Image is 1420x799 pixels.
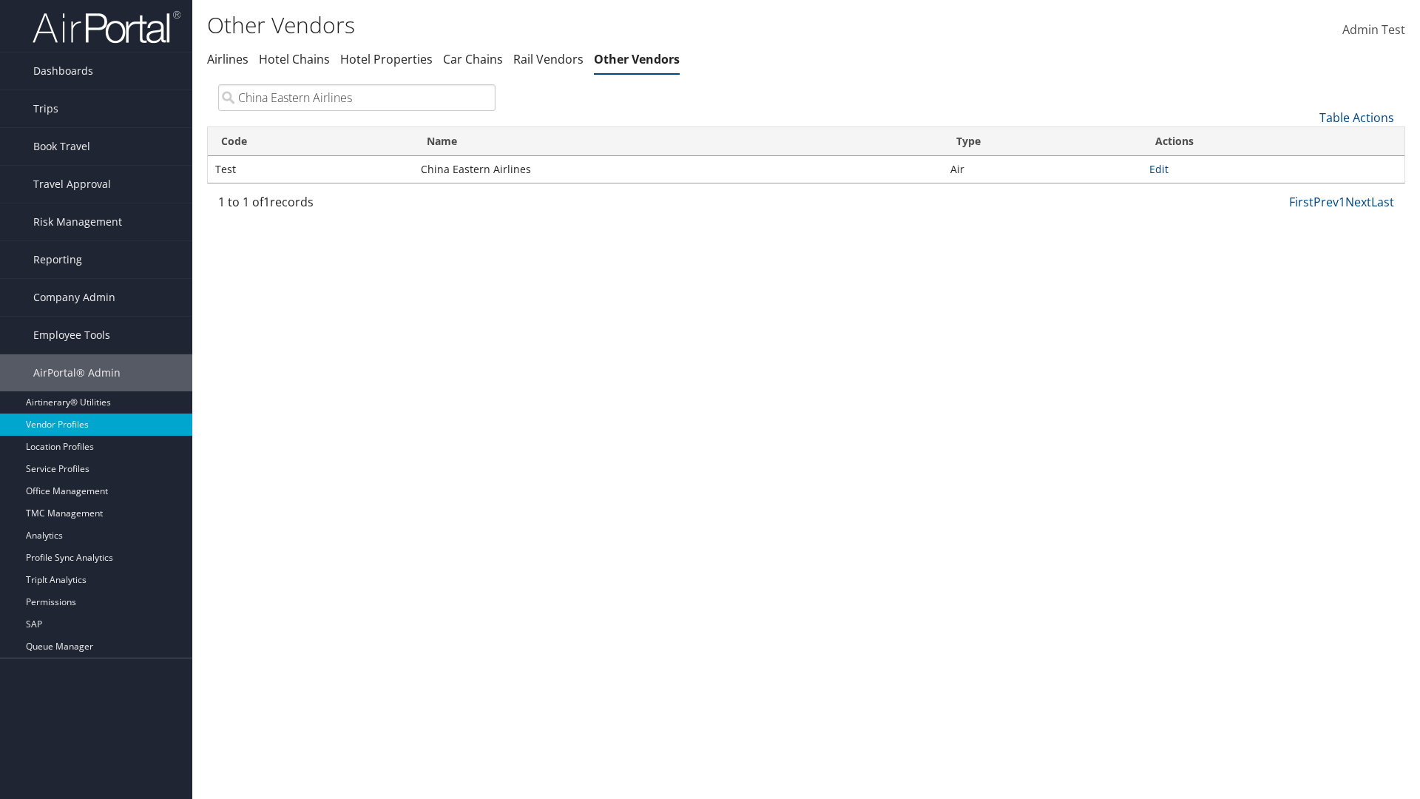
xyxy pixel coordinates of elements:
div: 1 to 1 of records [218,193,496,218]
th: Type: activate to sort column ascending [943,127,1142,156]
th: Name: activate to sort column ascending [413,127,943,156]
a: First [1289,194,1313,210]
span: Admin Test [1342,21,1405,38]
h1: Other Vendors [207,10,1006,41]
span: Travel Approval [33,166,111,203]
td: Air [943,156,1142,183]
span: Risk Management [33,203,122,240]
td: Test [208,156,413,183]
a: Next [1345,194,1371,210]
span: Company Admin [33,279,115,316]
img: airportal-logo.png [33,10,180,44]
span: Employee Tools [33,317,110,354]
a: Table Actions [1319,109,1394,126]
td: China Eastern Airlines [413,156,943,183]
span: Reporting [33,241,82,278]
span: Book Travel [33,128,90,165]
span: AirPortal® Admin [33,354,121,391]
a: Car Chains [443,51,503,67]
input: Search [218,84,496,111]
a: Other Vendors [594,51,680,67]
span: 1 [263,194,270,210]
a: Prev [1313,194,1339,210]
a: Last [1371,194,1394,210]
a: Rail Vendors [513,51,584,67]
a: 1 [1339,194,1345,210]
a: Hotel Chains [259,51,330,67]
span: Trips [33,90,58,127]
th: Code: activate to sort column ascending [208,127,413,156]
a: Airlines [207,51,248,67]
a: Admin Test [1342,7,1405,53]
a: Edit [1149,162,1169,176]
a: Hotel Properties [340,51,433,67]
span: Dashboards [33,53,93,90]
th: Actions [1142,127,1404,156]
